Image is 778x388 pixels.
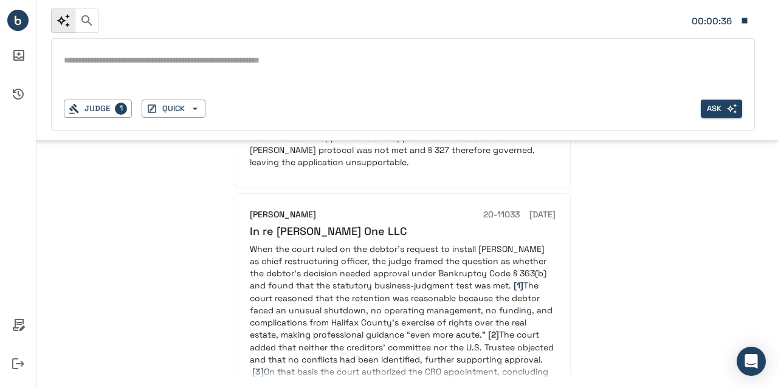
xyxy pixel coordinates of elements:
span: [1] [514,280,523,291]
button: Ask [701,100,742,118]
div: Open Intercom Messenger [737,347,766,376]
button: Judge1 [64,100,132,118]
span: [2] [488,329,499,340]
button: Matter: 108990:0001 [686,8,755,33]
p: 1 [115,103,127,115]
button: QUICK [142,100,205,118]
h6: In re [PERSON_NAME] One LLC [250,224,556,238]
span: Enter search text [701,100,742,118]
div: Matter: 108990:0001 [692,13,734,29]
span: [3] [252,366,264,377]
h6: [DATE] [529,208,556,222]
h6: [PERSON_NAME] [250,208,316,222]
h6: 20-11033 [483,208,520,222]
